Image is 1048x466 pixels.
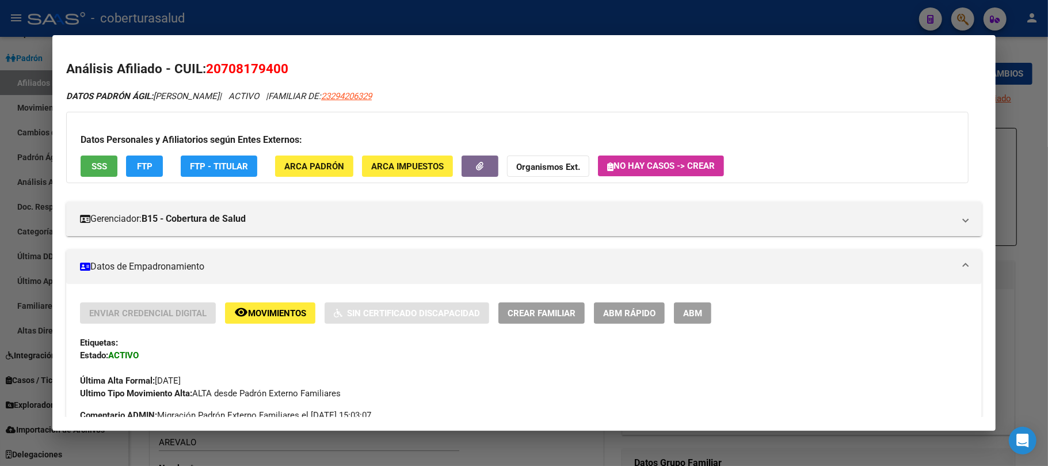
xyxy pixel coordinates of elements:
[80,376,155,386] strong: Última Alta Formal:
[607,161,715,171] span: No hay casos -> Crear
[81,133,954,147] h3: Datos Personales y Afiliatorios según Entes Externos:
[190,161,248,172] span: FTP - Titular
[66,91,153,101] strong: DATOS PADRÓN ÁGIL:
[66,249,982,284] mat-expansion-panel-header: Datos de Empadronamiento
[108,350,139,361] strong: ACTIVO
[508,308,576,319] span: Crear Familiar
[80,302,216,324] button: Enviar Credencial Digital
[80,388,341,399] span: ALTA desde Padrón Externo Familiares
[674,302,711,324] button: ABM
[80,376,181,386] span: [DATE]
[80,350,108,361] strong: Estado:
[234,305,248,319] mat-icon: remove_red_eye
[80,260,954,274] mat-panel-title: Datos de Empadronamiento
[325,302,489,324] button: Sin Certificado Discapacidad
[80,410,157,420] strong: Comentario ADMIN:
[80,212,954,226] mat-panel-title: Gerenciador:
[80,338,118,348] strong: Etiquetas:
[603,308,656,319] span: ABM Rápido
[284,161,344,172] span: ARCA Padrón
[66,91,372,101] i: | ACTIVO |
[142,212,246,226] strong: B15 - Cobertura de Salud
[248,308,306,319] span: Movimientos
[206,61,288,76] span: 20708179400
[598,156,724,176] button: No hay casos -> Crear
[683,308,702,319] span: ABM
[66,59,982,79] h2: Análisis Afiliado - CUIL:
[92,161,107,172] span: SSS
[268,91,372,101] span: FAMILIAR DE:
[89,308,207,319] span: Enviar Credencial Digital
[275,156,353,177] button: ARCA Padrón
[516,162,580,172] strong: Organismos Ext.
[126,156,163,177] button: FTP
[594,302,665,324] button: ABM Rápido
[225,302,315,324] button: Movimientos
[1009,427,1036,454] div: Open Intercom Messenger
[66,202,982,236] mat-expansion-panel-header: Gerenciador:B15 - Cobertura de Salud
[66,91,219,101] span: [PERSON_NAME]
[80,409,371,422] span: Migración Padrón Externo Familiares el [DATE] 15:03:07
[347,308,480,319] span: Sin Certificado Discapacidad
[362,156,453,177] button: ARCA Impuestos
[321,91,372,101] span: 23294206329
[80,388,192,399] strong: Ultimo Tipo Movimiento Alta:
[507,156,589,177] button: Organismos Ext.
[371,161,444,172] span: ARCA Impuestos
[137,161,153,172] span: FTP
[498,302,585,324] button: Crear Familiar
[81,156,117,177] button: SSS
[181,156,257,177] button: FTP - Titular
